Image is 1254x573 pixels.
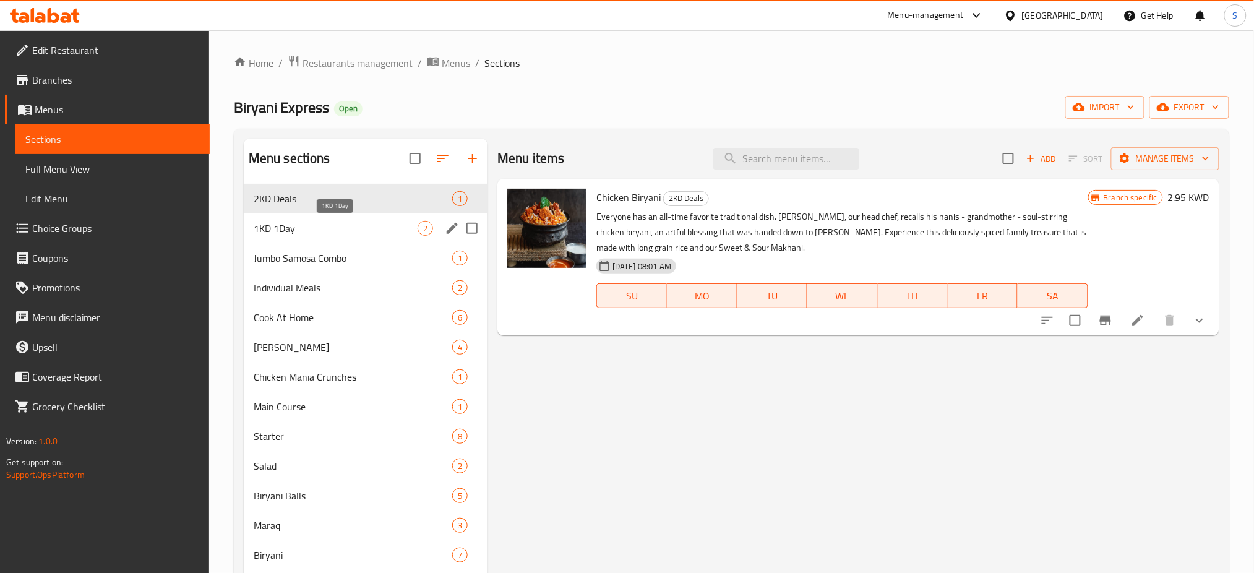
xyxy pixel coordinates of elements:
[1033,306,1062,335] button: sort-choices
[32,340,200,355] span: Upsell
[664,191,708,205] span: 2KD Deals
[5,332,210,362] a: Upsell
[5,273,210,303] a: Promotions
[453,371,467,383] span: 1
[442,56,470,71] span: Menus
[278,56,283,71] li: /
[452,310,468,325] div: items
[1075,100,1135,115] span: import
[254,548,452,562] div: Biryani
[32,399,200,414] span: Grocery Checklist
[1130,313,1145,328] a: Edit menu item
[608,261,676,272] span: [DATE] 08:01 AM
[244,332,487,362] div: [PERSON_NAME]4
[254,429,452,444] span: Starter
[244,511,487,540] div: Maraq3
[995,145,1021,171] span: Select section
[254,459,452,473] span: Salad
[5,303,210,332] a: Menu disclaimer
[1024,152,1058,166] span: Add
[453,312,467,324] span: 6
[453,549,467,561] span: 7
[288,55,413,71] a: Restaurants management
[244,362,487,392] div: Chicken Mania Crunches1
[254,280,452,295] span: Individual Meals
[596,209,1088,256] p: Everyone has an all-time favorite traditional dish. [PERSON_NAME], our head chef, recalls his nan...
[453,252,467,264] span: 1
[507,189,586,268] img: Chicken Biryani
[402,145,428,171] span: Select all sections
[1185,306,1214,335] button: show more
[888,8,964,23] div: Menu-management
[244,303,487,332] div: Cook At Home6
[244,540,487,570] div: Biryani7
[737,283,807,308] button: TU
[1061,149,1111,168] span: Select section first
[453,431,467,442] span: 8
[254,191,452,206] span: 2KD Deals
[452,251,468,265] div: items
[5,35,210,65] a: Edit Restaurant
[25,162,200,176] span: Full Menu View
[453,342,467,353] span: 4
[452,429,468,444] div: items
[1111,147,1219,170] button: Manage items
[1099,192,1162,204] span: Branch specific
[15,184,210,213] a: Edit Menu
[254,369,452,384] div: Chicken Mania Crunches
[32,221,200,236] span: Choice Groups
[6,454,63,470] span: Get support on:
[453,490,467,502] span: 5
[1021,149,1061,168] span: Add item
[1159,100,1219,115] span: export
[254,488,452,503] div: Biryani Balls
[452,280,468,295] div: items
[32,43,200,58] span: Edit Restaurant
[254,310,452,325] div: Cook At Home
[452,340,468,355] div: items
[418,56,422,71] li: /
[32,280,200,295] span: Promotions
[452,369,468,384] div: items
[244,451,487,481] div: Salad2
[38,433,58,449] span: 1.0.0
[1121,151,1209,166] span: Manage items
[32,310,200,325] span: Menu disclaimer
[667,283,737,308] button: MO
[5,65,210,95] a: Branches
[807,283,877,308] button: WE
[5,362,210,392] a: Coverage Report
[5,392,210,421] a: Grocery Checklist
[452,399,468,414] div: items
[254,221,418,236] span: 1KD 1Day
[878,283,948,308] button: TH
[883,287,943,305] span: TH
[254,251,452,265] span: Jumbo Samosa Combo
[32,369,200,384] span: Coverage Report
[484,56,520,71] span: Sections
[452,518,468,533] div: items
[6,467,85,483] a: Support.OpsPlatform
[742,287,802,305] span: TU
[1149,96,1229,119] button: export
[244,392,487,421] div: Main Course1
[234,55,1229,71] nav: breadcrumb
[35,102,200,117] span: Menus
[234,93,329,121] span: Biryani Express
[443,219,462,238] button: edit
[475,56,479,71] li: /
[244,421,487,451] div: Starter8
[25,191,200,206] span: Edit Menu
[254,340,452,355] span: [PERSON_NAME]
[452,191,468,206] div: items
[602,287,662,305] span: SU
[672,287,732,305] span: MO
[254,518,452,533] span: Maraq
[254,399,452,414] div: Main Course
[812,287,872,305] span: WE
[1023,287,1083,305] span: SA
[663,191,709,206] div: 2KD Deals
